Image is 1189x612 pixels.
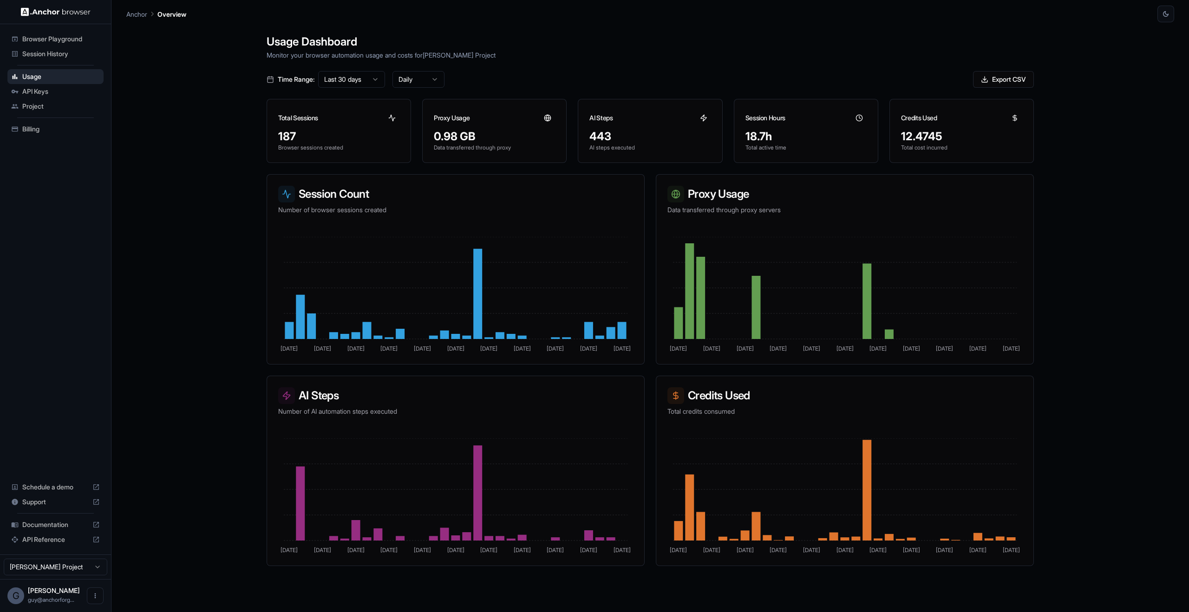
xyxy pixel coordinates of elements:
[514,547,531,553] tspan: [DATE]
[414,547,431,553] tspan: [DATE]
[22,497,89,507] span: Support
[869,345,887,352] tspan: [DATE]
[7,587,24,604] div: G
[314,547,331,553] tspan: [DATE]
[7,99,104,114] div: Project
[745,129,867,144] div: 18.7h
[7,32,104,46] div: Browser Playground
[278,113,318,123] h3: Total Sessions
[969,547,986,553] tspan: [DATE]
[22,49,100,59] span: Session History
[7,84,104,99] div: API Keys
[667,205,1022,215] p: Data transferred through proxy servers
[903,547,920,553] tspan: [DATE]
[973,71,1034,88] button: Export CSV
[969,345,986,352] tspan: [DATE]
[7,122,104,137] div: Billing
[1003,547,1020,553] tspan: [DATE]
[434,113,470,123] h3: Proxy Usage
[901,113,937,123] h3: Credits Used
[21,7,91,16] img: Anchor Logo
[803,547,820,553] tspan: [DATE]
[7,517,104,532] div: Documentation
[547,345,564,352] tspan: [DATE]
[7,495,104,509] div: Support
[347,547,365,553] tspan: [DATE]
[380,345,398,352] tspan: [DATE]
[447,547,464,553] tspan: [DATE]
[126,9,147,19] p: Anchor
[278,205,633,215] p: Number of browser sessions created
[869,547,887,553] tspan: [DATE]
[770,547,787,553] tspan: [DATE]
[267,50,1034,60] p: Monitor your browser automation usage and costs for [PERSON_NAME] Project
[22,482,89,492] span: Schedule a demo
[22,102,100,111] span: Project
[703,345,720,352] tspan: [DATE]
[480,547,497,553] tspan: [DATE]
[836,345,854,352] tspan: [DATE]
[278,387,633,404] h3: AI Steps
[547,547,564,553] tspan: [DATE]
[434,129,555,144] div: 0.98 GB
[278,129,399,144] div: 187
[703,547,720,553] tspan: [DATE]
[278,186,633,202] h3: Session Count
[126,9,186,19] nav: breadcrumb
[901,129,1022,144] div: 12.4745
[803,345,820,352] tspan: [DATE]
[670,547,687,553] tspan: [DATE]
[267,33,1034,50] h1: Usage Dashboard
[580,547,597,553] tspan: [DATE]
[22,535,89,544] span: API Reference
[580,345,597,352] tspan: [DATE]
[278,407,633,416] p: Number of AI automation steps executed
[7,480,104,495] div: Schedule a demo
[480,345,497,352] tspan: [DATE]
[667,407,1022,416] p: Total credits consumed
[447,345,464,352] tspan: [DATE]
[414,345,431,352] tspan: [DATE]
[589,144,711,151] p: AI steps executed
[770,345,787,352] tspan: [DATE]
[157,9,186,19] p: Overview
[7,532,104,547] div: API Reference
[380,547,398,553] tspan: [DATE]
[614,547,631,553] tspan: [DATE]
[667,387,1022,404] h3: Credits Used
[903,345,920,352] tspan: [DATE]
[314,345,331,352] tspan: [DATE]
[278,75,314,84] span: Time Range:
[28,596,74,603] span: guy@anchorforge.io
[1003,345,1020,352] tspan: [DATE]
[745,144,867,151] p: Total active time
[434,144,555,151] p: Data transferred through proxy
[281,547,298,553] tspan: [DATE]
[22,87,100,96] span: API Keys
[936,547,953,553] tspan: [DATE]
[670,345,687,352] tspan: [DATE]
[7,69,104,84] div: Usage
[281,345,298,352] tspan: [DATE]
[22,124,100,134] span: Billing
[589,129,711,144] div: 443
[901,144,1022,151] p: Total cost incurred
[745,113,785,123] h3: Session Hours
[7,46,104,61] div: Session History
[87,587,104,604] button: Open menu
[936,345,953,352] tspan: [DATE]
[28,586,80,594] span: Guy Ben Simhon
[22,72,100,81] span: Usage
[22,520,89,529] span: Documentation
[667,186,1022,202] h3: Proxy Usage
[614,345,631,352] tspan: [DATE]
[514,345,531,352] tspan: [DATE]
[589,113,613,123] h3: AI Steps
[737,547,754,553] tspan: [DATE]
[347,345,365,352] tspan: [DATE]
[836,547,854,553] tspan: [DATE]
[737,345,754,352] tspan: [DATE]
[22,34,100,44] span: Browser Playground
[278,144,399,151] p: Browser sessions created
